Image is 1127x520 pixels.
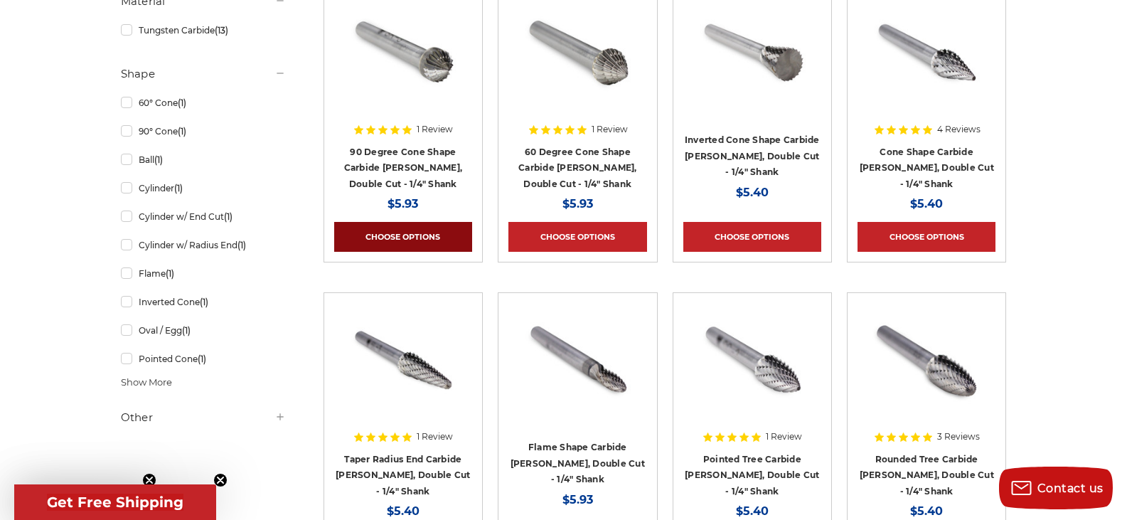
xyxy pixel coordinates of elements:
img: Taper with radius end carbide bur 1/4" shank [346,303,460,417]
span: $5.93 [562,493,593,506]
span: $5.93 [388,197,418,211]
a: Inverted Cone Shape Carbide [PERSON_NAME], Double Cut - 1/4" Shank [685,134,820,177]
span: (13) [215,25,228,36]
span: Show More [121,376,172,390]
a: Cylinder w/ Radius End [121,233,286,258]
a: 60 Degree Cone Shape Carbide [PERSON_NAME], Double Cut - 1/4" Shank [518,147,637,189]
a: rounded tree shape carbide bur 1/4" shank [858,303,995,441]
a: Taper with radius end carbide bur 1/4" shank [334,303,472,441]
a: Oval / Egg [121,318,286,343]
a: Pointed Cone [121,346,286,371]
a: Cylinder w/ End Cut [121,204,286,229]
a: Flame shape carbide bur 1/4" shank [508,303,646,441]
a: Choose Options [334,222,472,252]
a: Flame [121,261,286,286]
a: Taper Radius End Carbide [PERSON_NAME], Double Cut - 1/4" Shank [336,454,470,497]
span: (1) [174,183,183,193]
a: Ball [121,147,286,172]
span: (1) [178,97,186,108]
span: Get Free Shipping [47,494,183,511]
a: Rounded Tree Carbide [PERSON_NAME], Double Cut - 1/4" Shank [860,454,994,497]
span: $5.40 [910,197,943,211]
a: 60° Cone [121,90,286,115]
h5: Shape [121,65,286,83]
img: Flame shape carbide bur 1/4" shank [520,303,634,417]
span: $5.40 [387,504,420,518]
a: Choose Options [858,222,995,252]
span: $5.93 [562,197,593,211]
img: rounded tree shape carbide bur 1/4" shank [870,303,983,417]
a: 90 Degree Cone Shape Carbide [PERSON_NAME], Double Cut - 1/4" Shank [344,147,463,189]
a: SG-3 pointed tree shape carbide burr 1/4" shank [683,303,821,441]
a: Tungsten Carbide [121,18,286,43]
a: Inverted Cone [121,290,286,314]
a: Choose Options [683,222,821,252]
div: Get Free ShippingClose teaser [14,484,216,520]
img: SG-3 pointed tree shape carbide burr 1/4" shank [695,303,809,417]
h5: Other [121,409,286,426]
span: (1) [178,126,186,137]
span: (1) [198,354,206,364]
span: $5.40 [910,504,943,518]
a: Pointed Tree Carbide [PERSON_NAME], Double Cut - 1/4" Shank [685,454,819,497]
span: (1) [166,268,174,279]
a: 90° Cone [121,119,286,144]
a: Flame Shape Carbide [PERSON_NAME], Double Cut - 1/4" Shank [511,442,645,484]
a: Choose Options [508,222,646,252]
a: Cylinder [121,176,286,201]
span: (1) [237,240,246,250]
button: Contact us [999,467,1113,509]
button: Close teaser [213,473,228,487]
span: Contact us [1037,482,1104,495]
span: $5.40 [736,504,769,518]
span: (1) [154,154,163,165]
span: $5.40 [736,186,769,199]
span: (1) [224,211,233,222]
a: Cone Shape Carbide [PERSON_NAME], Double Cut - 1/4" Shank [860,147,994,189]
span: (1) [182,325,191,336]
button: Close teaser [142,473,156,487]
span: (1) [200,297,208,307]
